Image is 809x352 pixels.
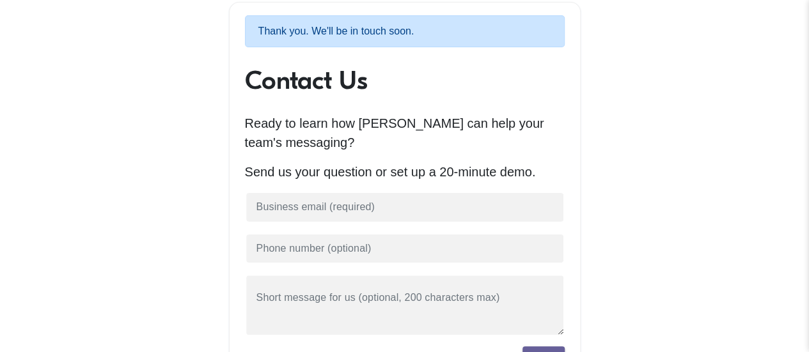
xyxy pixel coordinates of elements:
[245,162,565,181] p: Send us your question or set up a 20-minute demo.
[245,15,565,47] p: Thank you. We'll be in touch soon.
[245,192,565,223] input: Business email (required)
[245,65,565,96] h1: Contact Us
[245,233,565,264] input: Phone number (optional)
[245,114,565,152] p: Ready to learn how [PERSON_NAME] can help your team's messaging?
